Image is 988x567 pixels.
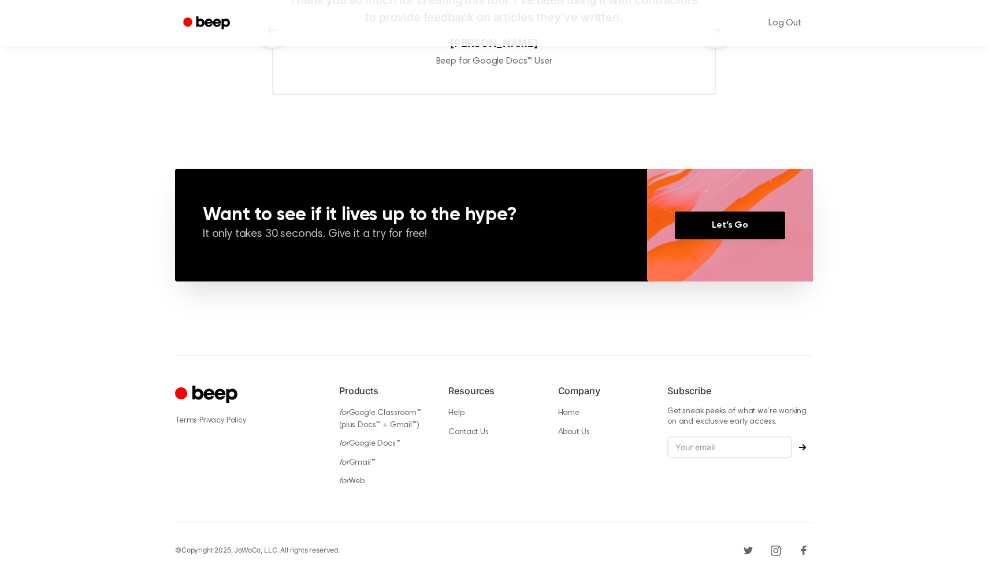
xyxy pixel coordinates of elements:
[339,409,349,417] i: for
[757,9,813,37] a: Log Out
[667,436,792,458] input: Your email
[339,477,349,486] i: for
[558,428,590,436] a: About Us
[175,417,197,425] a: Terms
[794,541,813,559] a: Facebook
[448,428,488,436] a: Contact Us
[767,541,785,559] a: Instagram
[203,206,619,224] h3: Want to see if it lives up to the hype?
[339,409,421,429] a: forGoogle Classroom™ (plus Docs™ + Gmail™)
[339,459,376,467] a: forGmail™
[667,407,813,427] p: Get sneak peeks of what we’re working on and exclusive early access.
[339,440,400,448] a: forGoogle Docs™
[339,384,430,398] h6: Products
[792,444,813,451] button: Subscribe
[175,414,321,427] div: ·
[175,545,340,555] div: © Copyright 2025, JoWoCo, LLC. All rights reserved.
[448,409,464,417] a: Help
[339,477,365,486] a: forWeb
[448,384,539,398] h6: Resources
[203,227,619,243] p: It only takes 30 seconds. Give it a try for free!
[339,459,349,467] i: for
[199,417,246,425] a: Privacy Policy
[558,409,580,417] a: Home
[739,541,757,559] a: Twitter
[667,384,813,398] h6: Subscribe
[175,384,240,406] a: Cruip
[175,12,240,35] a: Beep
[558,384,649,398] h6: Company
[339,440,349,448] i: for
[675,212,785,239] a: Let’s Go
[436,57,552,66] span: Beep for Google Docs™ User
